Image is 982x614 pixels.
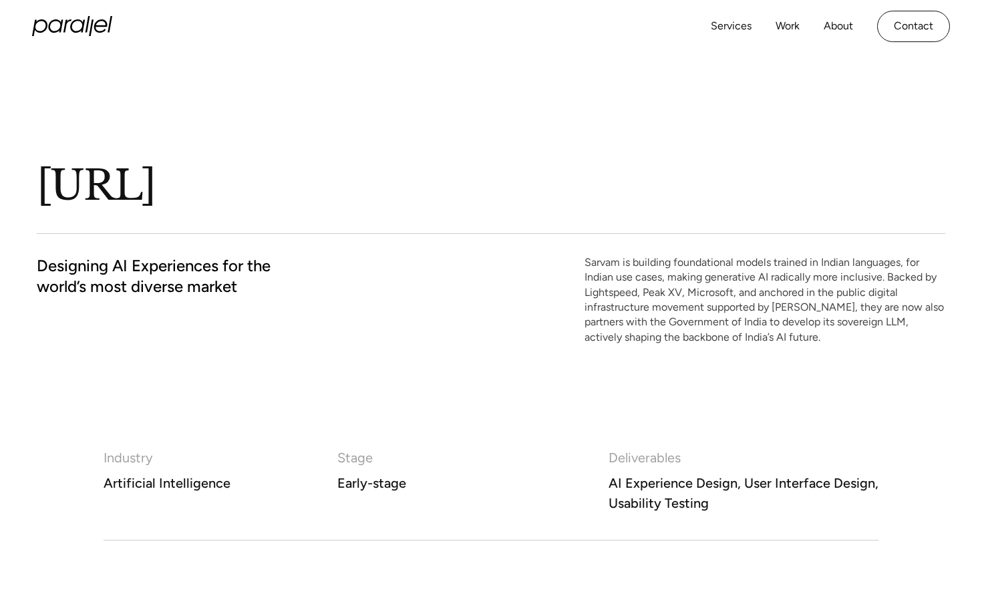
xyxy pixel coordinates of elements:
[337,473,406,493] h4: Early-stage
[609,448,878,468] h3: Deliverables
[585,255,945,345] p: Sarvam is building foundational models trained in Indian languages, for Indian use cases, making ...
[104,473,230,493] h4: Artificial Intelligence
[37,160,571,212] h1: [URL]
[609,473,878,513] h4: AI Experience Design, User Interface Design, Usability Testing
[337,448,406,468] h3: Stage
[104,448,230,468] h3: Industry
[32,16,112,36] a: home
[776,17,800,36] a: Work
[824,17,853,36] a: About
[37,255,271,297] h2: Designing AI Experiences for the world’s most diverse market
[877,11,950,42] a: Contact
[711,17,752,36] a: Services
